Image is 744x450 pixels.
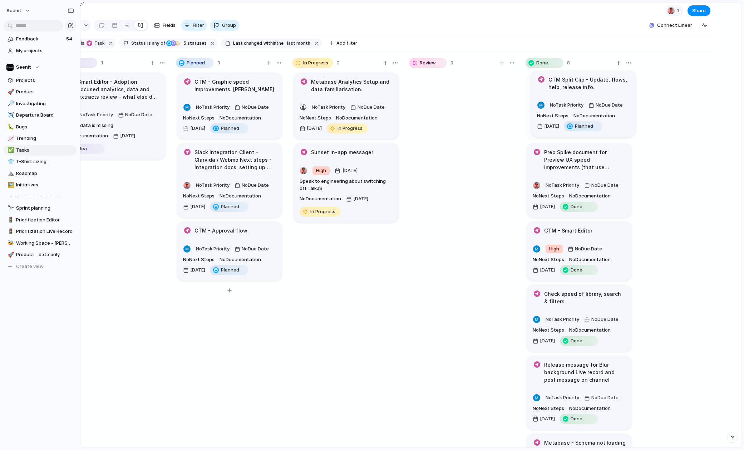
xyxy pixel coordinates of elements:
a: 🐝Working Space - [PERSON_NAME] [4,238,77,249]
button: 🚀 [6,88,14,96]
span: No Next Steps [537,112,568,119]
span: High [549,245,559,253]
div: 🚀 [8,251,13,259]
span: No Documentation [220,114,261,122]
button: NoDue Date [582,392,620,403]
button: NoDue Date [566,243,604,255]
span: Planned [187,59,205,67]
span: Done [571,203,582,210]
h1: Prep Spike document for Preview UX speed improvements (that use existing architecture) [544,148,626,171]
button: NoDue Date [587,99,625,111]
div: GTM - Smart EditorHighNoDue DateNoNext StepsNoDocumentation[DATE]Done [527,221,632,282]
a: 👕T-Shirt sizing [4,156,77,167]
h1: GTM - Smart Editor [544,227,592,235]
span: No Task Priority [546,316,579,322]
a: 📈Trending [4,133,77,144]
button: last month [284,39,312,47]
button: Planned [208,264,250,276]
div: GTM - Approval flowNoTask PriorityNoDue DateNoNext StepsNoDocumentation[DATE]Planned [177,221,282,282]
button: NoDue Date [582,180,620,191]
button: 5 statuses [166,39,208,47]
button: ✈️ [6,112,14,119]
span: High [316,167,326,174]
span: No Due Date [591,182,619,189]
span: No Due Date [575,245,602,253]
span: No Next Steps [533,405,564,412]
span: No Due Date [242,182,269,189]
span: Seenit [6,7,21,14]
span: Review [420,59,436,67]
button: NoTask Priority [194,243,231,255]
span: Last changed [233,40,262,47]
a: 🚦Prioritization Live Record [4,226,77,237]
a: 🖼️Initiatives [4,180,77,190]
button: ✅ [6,147,14,154]
div: ▫️ [8,192,13,201]
button: High [544,243,565,255]
span: What data is missing [66,122,113,129]
button: withinthe [262,39,285,47]
span: 3 [217,59,220,67]
span: Product - data only [16,251,74,258]
button: High [311,165,331,176]
span: statuses [181,40,207,47]
span: 2 [337,59,340,67]
button: 🐝 [6,240,14,247]
div: ✅Tasks [4,145,77,156]
div: Prep Spike document for Preview UX speed improvements (that use existing architecture)NoTask Prio... [527,143,632,218]
button: [DATE] [333,165,361,176]
h1: Release message for Blur background Live record and post message on channel [544,361,626,383]
span: Done [571,266,582,274]
span: Bugs [16,123,74,131]
span: In Progress [303,59,328,67]
span: Working Space - [PERSON_NAME] [16,240,74,247]
button: Done [558,264,600,276]
span: No Documentation [336,114,378,122]
span: Planned [221,266,239,274]
span: Done [536,59,548,67]
span: 8 [567,59,570,67]
div: ✅ [8,146,13,154]
span: No Task Priority [550,102,583,108]
button: [DATE] [535,121,561,132]
a: ⛰️Roadmap [4,168,77,179]
button: Task [85,39,106,47]
span: Prioritization Editor [16,216,74,224]
span: Planned [575,123,593,130]
span: No Task Priority [196,182,230,188]
span: [DATE] [540,415,555,422]
span: [DATE] [540,266,555,274]
span: Status [131,40,146,47]
span: No Documentation [569,192,611,200]
span: Add filter [336,40,357,47]
span: No Task Priority [546,182,579,188]
button: Done [558,335,600,347]
span: Speak to engineering about switching off TalkJS [300,178,393,192]
span: 0 [450,59,453,67]
span: No Documentation [569,256,611,263]
h1: Smart Editor - Adoption focused analytics, data and extracts review - what else do we need [78,78,159,101]
h1: Sunset in-app messager [311,148,373,156]
button: [DATE] [344,193,370,205]
button: Done [558,413,600,425]
button: 🐛 [6,123,14,131]
a: 🚀Product - data only [4,249,77,260]
span: - - - - - - - - - - - - - - - [16,193,74,200]
span: [DATE] [307,125,322,132]
span: Projects [16,77,74,84]
a: 🔭Sprint planning [4,203,77,214]
div: Check speed of library, search & filters.NoTask PriorityNoDue DateNoNext StepsNoDocumentation[DAT... [527,285,632,352]
button: 👕 [6,158,14,165]
div: 🚦 [8,228,13,236]
div: Sunset in-app messagerHigh[DATE]Speak to engineering about switching off TalkJSNoDocumentation[DA... [294,143,399,223]
button: Fields [151,20,178,31]
span: [DATE] [120,132,135,140]
div: 👕 [8,158,13,166]
button: NoTask Priority [544,180,581,191]
div: Release message for Blur background Live record and post message on channelNoTask PriorityNoDue D... [527,356,632,430]
button: [DATE] [531,264,557,276]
